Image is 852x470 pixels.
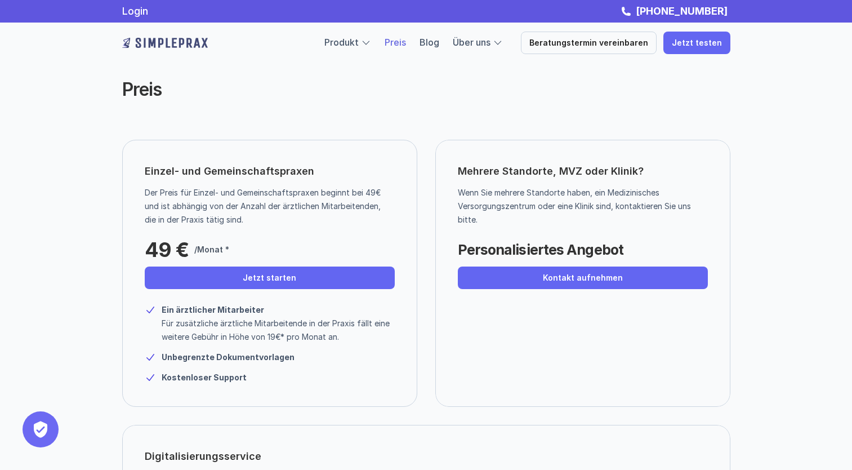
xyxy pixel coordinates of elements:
[420,37,439,48] a: Blog
[385,37,406,48] a: Preis
[458,238,623,261] p: Personalisiertes Angebot
[243,273,296,283] p: Jetzt starten
[672,38,722,48] p: Jetzt testen
[162,373,247,382] strong: Kostenloser Support
[543,273,623,283] p: Kontakt aufnehmen
[122,79,545,100] h2: Preis
[633,5,730,17] a: [PHONE_NUMBER]
[521,32,657,54] a: Beratungstermin vereinbaren
[663,32,730,54] a: Jetzt testen
[458,162,708,180] p: Mehrere Standorte, MVZ oder Klinik?
[194,243,229,256] p: /Monat *
[458,186,699,227] p: Wenn Sie mehrere Standorte haben, ein Medizinisches Versorgungszentrum oder eine Klinik sind, kon...
[162,317,395,344] p: Für zusätzliche ärztliche Mitarbeitende in der Praxis fällt eine weitere Gebühr in Höhe von 19€* ...
[145,267,395,289] a: Jetzt starten
[162,305,264,314] strong: Ein ärztlicher Mitarbeiter
[529,38,648,48] p: Beratungstermin vereinbaren
[162,352,295,362] strong: Unbegrenzte Dokumentvorlagen
[145,186,386,227] p: Der Preis für Einzel- und Gemeinschaftspraxen beginnt bei 49€ und ist abhängig von der Anzahl der...
[145,238,189,261] p: 49 €
[122,5,148,17] a: Login
[324,37,359,48] a: Produkt
[636,5,728,17] strong: [PHONE_NUMBER]
[458,267,708,289] a: Kontakt aufnehmen
[145,447,261,465] p: Digitalisierungsservice
[145,162,314,180] p: Einzel- und Gemeinschaftspraxen
[453,37,490,48] a: Über uns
